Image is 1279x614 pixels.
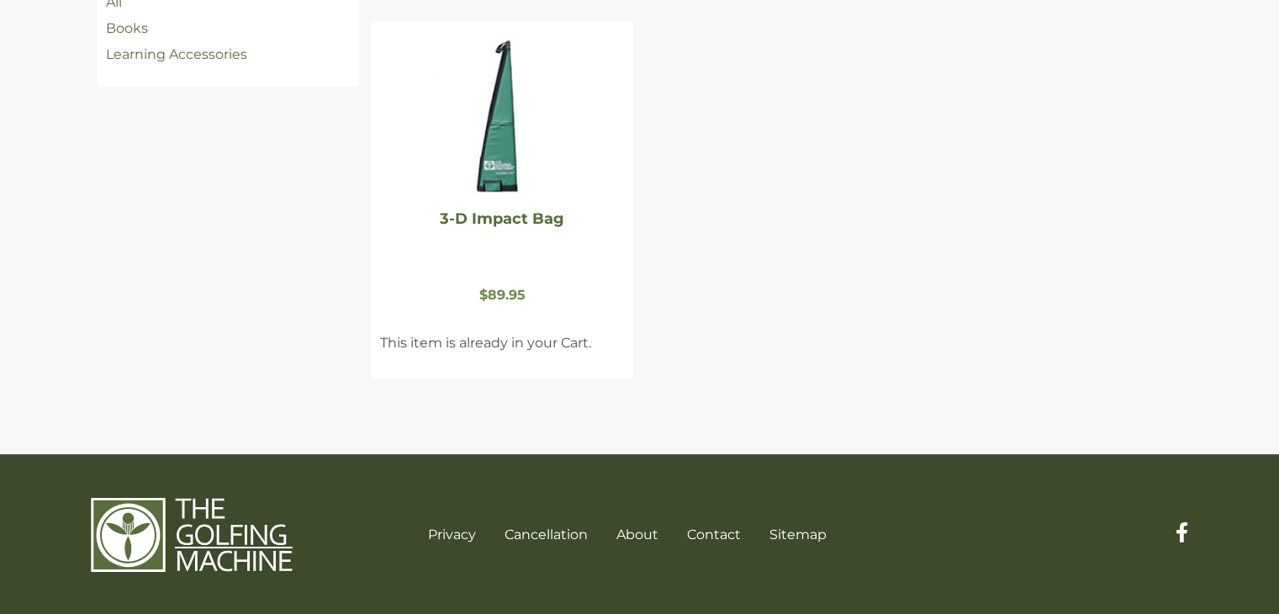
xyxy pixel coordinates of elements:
a: Cancellation [505,527,588,543]
p: $89.95 [380,287,625,303]
img: The Golfing Machine [91,496,293,574]
a: About [616,527,658,543]
a: Books [106,20,148,36]
a: 3-D Impact Bag [440,209,564,228]
a: Contact [687,527,741,543]
a: Learning Accessories [106,46,247,62]
a: Privacy [428,527,476,543]
img: 3-D Impact Bag [435,34,569,203]
p: This item is already in your Cart. [380,333,625,353]
a: Sitemap [769,527,827,543]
